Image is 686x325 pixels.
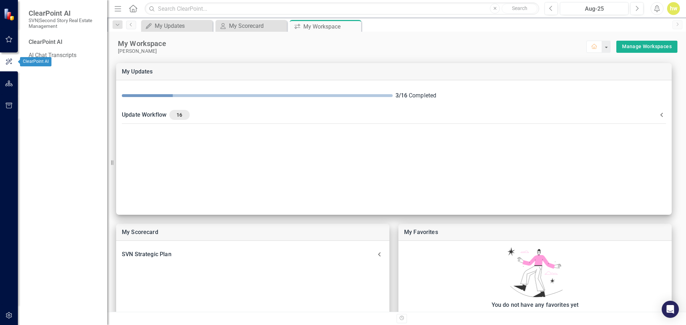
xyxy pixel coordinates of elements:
[512,5,527,11] span: Search
[502,4,537,14] button: Search
[622,42,672,51] a: Manage Workspaces
[20,57,51,66] div: ClearPoint AI
[122,68,153,75] a: My Updates
[396,92,407,100] div: 3 / 16
[404,229,438,235] a: My Favorites
[562,5,626,13] div: Aug-25
[29,17,100,29] small: SVN|Second Story Real Estate Management
[4,8,16,21] img: ClearPoint Strategy
[616,41,677,53] button: Manage Workspaces
[616,41,677,53] div: split button
[29,38,100,46] div: ClearPoint AI
[122,249,375,259] div: SVN Strategic Plan
[29,9,100,17] span: ClearPoint AI
[172,112,187,118] span: 16
[118,39,586,48] div: My Workspace
[29,51,100,60] a: AI Chat Transcripts
[396,92,666,100] div: Completed
[116,247,389,262] div: SVN Strategic Plan
[229,21,285,30] div: My Scorecard
[217,21,285,30] a: My Scorecard
[662,301,679,318] div: Open Intercom Messenger
[118,48,586,54] div: [PERSON_NAME]
[402,300,668,310] div: You do not have any favorites yet
[143,21,211,30] a: My Updates
[155,21,211,30] div: My Updates
[560,2,628,15] button: Aug-25
[122,229,158,235] a: My Scorecard
[303,22,359,31] div: My Workspace
[116,106,672,124] div: Update Workflow16
[122,110,657,120] div: Update Workflow
[402,311,668,320] div: Favorited reports or detail pages will show up here.
[667,2,680,15] button: hw
[145,2,539,15] input: Search ClearPoint...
